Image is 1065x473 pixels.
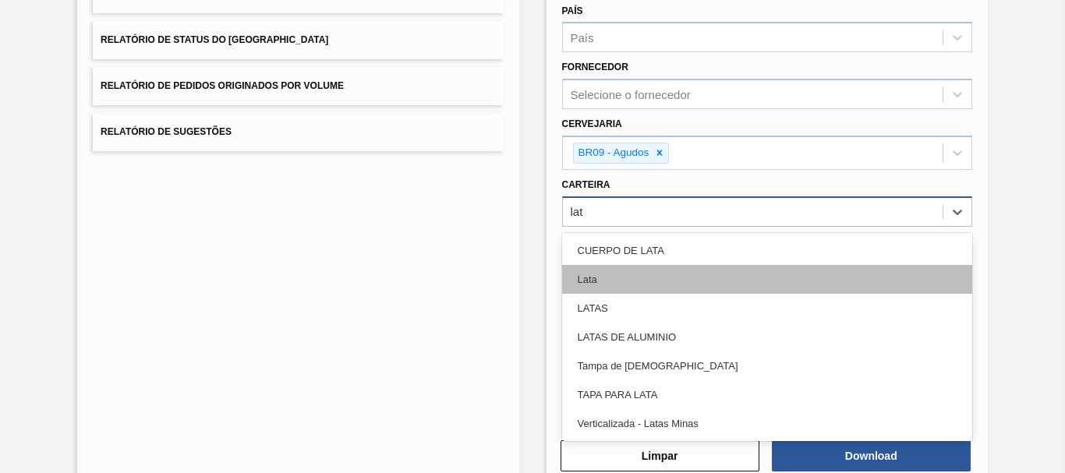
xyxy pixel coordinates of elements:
[562,179,610,190] label: Carteira
[562,118,622,129] label: Cervejaria
[562,236,972,265] div: CUERPO DE LATA
[562,265,972,294] div: Lata
[574,143,652,163] div: BR09 - Agudos
[561,440,759,471] button: Limpar
[93,67,503,105] button: Relatório de Pedidos Originados por Volume
[101,80,344,91] span: Relatório de Pedidos Originados por Volume
[101,126,232,137] span: Relatório de Sugestões
[562,294,972,323] div: LATAS
[562,351,972,380] div: Tampa de [DEMOGRAPHIC_DATA]
[562,380,972,409] div: TAPA PARA LATA
[571,31,594,44] div: País
[93,113,503,151] button: Relatório de Sugestões
[562,323,972,351] div: LATAS DE ALUMINIO
[772,440,971,471] button: Download
[571,88,691,101] div: Selecione o fornecedor
[562,5,583,16] label: País
[93,21,503,59] button: Relatório de Status do [GEOGRAPHIC_DATA]
[562,409,972,438] div: Verticalizada - Latas Minas
[562,62,628,72] label: Fornecedor
[101,34,328,45] span: Relatório de Status do [GEOGRAPHIC_DATA]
